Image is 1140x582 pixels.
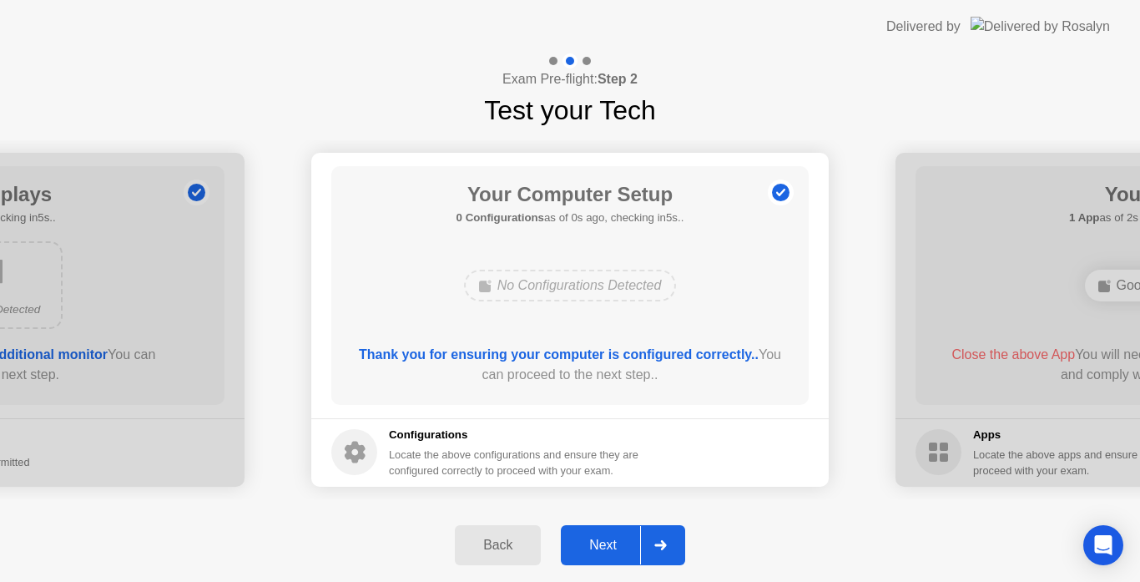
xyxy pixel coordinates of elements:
h1: Test your Tech [484,90,656,130]
b: 0 Configurations [457,211,544,224]
h5: as of 0s ago, checking in5s.. [457,210,684,226]
div: Locate the above configurations and ensure they are configured correctly to proceed with your exam. [389,447,642,478]
button: Next [561,525,685,565]
div: You can proceed to the next step.. [356,345,785,385]
h4: Exam Pre-flight: [502,69,638,89]
div: Open Intercom Messenger [1083,525,1123,565]
h1: Your Computer Setup [457,180,684,210]
b: Step 2 [598,72,638,86]
b: Thank you for ensuring your computer is configured correctly.. [359,347,759,362]
div: Delivered by [886,17,961,37]
img: Delivered by Rosalyn [971,17,1110,36]
div: No Configurations Detected [464,270,677,301]
h5: Configurations [389,427,642,443]
button: Back [455,525,541,565]
div: Next [566,538,640,553]
div: Back [460,538,536,553]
